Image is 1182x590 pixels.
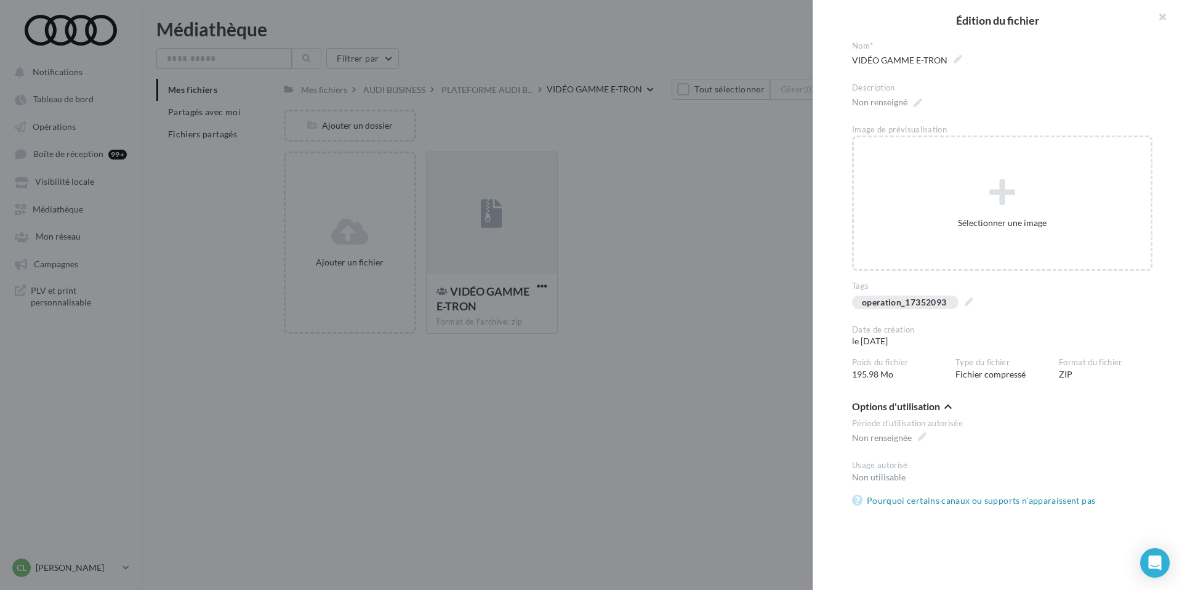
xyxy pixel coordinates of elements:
a: Pourquoi certains canaux ou supports n’apparaissent pas [852,493,1100,508]
span: Non renseigné [852,94,922,111]
div: ZIP [1059,357,1162,381]
div: Poids du fichier [852,357,946,368]
div: Type du fichier [955,357,1049,368]
div: 195.98 Mo [852,357,955,381]
div: Période d’utilisation autorisée [852,418,1152,429]
div: Usage autorisé [852,460,1152,471]
div: Tags [852,281,1152,292]
div: Open Intercom Messenger [1140,548,1170,578]
div: Format du fichier [1059,357,1152,368]
h2: Édition du fichier [832,15,1162,26]
div: Date de création [852,325,946,336]
div: Description [852,83,1152,94]
div: Fichier compressé [955,357,1059,381]
div: Non utilisable [852,471,1152,483]
div: Sélectionner une image [854,217,1151,229]
div: le [DATE] [852,325,955,348]
div: Image de prévisualisation [852,124,1152,135]
button: Options d'utilisation [852,400,952,415]
div: operation_17352093 [862,298,946,307]
span: VIDÉO GAMME E-TRON [852,52,962,69]
span: Non renseignée [852,429,927,447]
span: Options d'utilisation [852,402,940,411]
